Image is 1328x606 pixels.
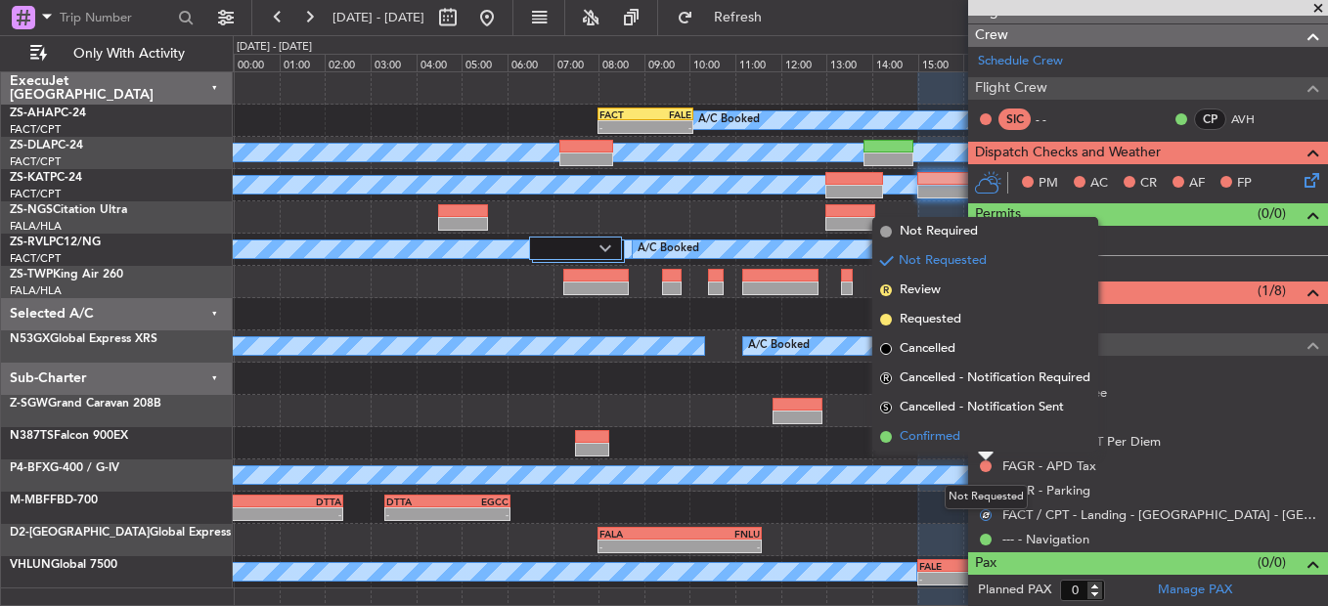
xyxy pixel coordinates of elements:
span: FP [1237,174,1252,194]
a: ZS-KATPC-24 [10,172,82,184]
span: ZS-AHA [10,108,54,119]
span: Cancelled [900,339,955,359]
span: N387TS [10,430,54,442]
div: 08:00 [598,54,644,71]
div: FALE [919,560,1205,572]
div: 00:00 [234,54,280,71]
div: 01:00 [280,54,326,71]
span: CR [1140,174,1157,194]
span: Z-SGW [10,398,48,410]
div: 06:00 [508,54,553,71]
div: 13:00 [826,54,872,71]
a: ZS-NGSCitation Ultra [10,204,127,216]
div: FALE [645,108,691,120]
span: Only With Activity [51,47,206,61]
span: Flight Crew [975,77,1047,100]
span: Not Requested [899,251,987,271]
span: M-MBFF [10,495,57,506]
div: - [386,508,447,520]
span: R [880,372,892,384]
div: - [599,541,680,552]
span: ZS-DLA [10,140,51,151]
a: ZS-RVLPC12/NG [10,237,101,248]
span: ZS-TWP [10,269,53,281]
a: FALA/HLA [10,283,62,298]
div: 12:00 [781,54,827,71]
div: - [919,573,1205,584]
a: P4-BFXG-400 / G-IV [10,462,119,474]
a: VHLUNGlobal 7500 [10,559,117,571]
a: Z-SGWGrand Caravan 208B [10,398,161,410]
div: 02:00 [325,54,371,71]
button: Only With Activity [22,38,212,69]
span: Review [900,281,941,300]
img: arrow-gray.svg [599,244,611,252]
div: 07:00 [553,54,599,71]
span: (1/8) [1258,281,1286,301]
span: Permits [975,203,1021,226]
span: S [880,402,892,413]
a: FACT/CPT [10,251,61,266]
div: FACT [599,108,645,120]
div: A/C Booked [638,235,699,264]
a: ZS-TWPKing Air 260 [10,269,123,281]
span: AF [1189,174,1205,194]
div: 04:00 [417,54,463,71]
div: - [680,541,760,552]
a: Manage PAX [1158,581,1232,600]
div: A/C Booked [698,106,760,135]
div: CP [1194,108,1226,130]
div: FNLU [680,528,760,540]
div: 16:00 [963,54,1009,71]
span: ZS-KAT [10,172,50,184]
a: FACT / CPT - Landing - [GEOGRAPHIC_DATA] - [GEOGRAPHIC_DATA] International FACT / CPT [1002,506,1318,523]
div: - [448,508,509,520]
span: Requested [900,310,961,329]
div: - [645,121,691,133]
span: [DATE] - [DATE] [332,9,424,26]
a: ZS-AHAPC-24 [10,108,86,119]
span: N53GX [10,333,50,345]
button: Refresh [668,2,785,33]
label: Planned PAX [978,581,1051,600]
a: FAGR - APD Tax [1002,457,1096,474]
div: EGCC [448,496,509,507]
div: A/C Booked [748,331,810,361]
span: Cancelled - Notification Sent [900,398,1064,417]
a: FACT/CPT [10,187,61,201]
div: 10:00 [689,54,735,71]
div: 14:00 [872,54,918,71]
span: (0/0) [1258,552,1286,573]
a: M-MBFFBD-700 [10,495,98,506]
div: - [599,121,645,133]
div: 05:00 [462,54,508,71]
span: D2-[GEOGRAPHIC_DATA] [10,527,150,539]
span: Pax [975,552,996,575]
a: --- - Navigation [1002,531,1089,547]
div: 03:00 [371,54,417,71]
div: - [152,508,342,520]
a: N53GXGlobal Express XRS [10,333,157,345]
div: 09:00 [644,54,690,71]
div: Not Requested [945,485,1028,509]
span: ZS-NGS [10,204,53,216]
div: - - [1036,110,1080,128]
span: R [880,284,892,296]
a: FAGR - Parking [1002,482,1090,498]
a: D2-[GEOGRAPHIC_DATA]Global Express [10,527,231,539]
span: VHLUN [10,559,51,571]
a: FACT/CPT [10,122,61,137]
a: ZS-DLAPC-24 [10,140,83,151]
div: Add new [1000,260,1318,277]
input: Trip Number [60,3,172,32]
div: [DATE] - [DATE] [237,39,312,56]
div: FALA [599,528,680,540]
span: Refresh [697,11,779,24]
a: FACT/CPT [10,154,61,169]
span: Dispatch Checks and Weather [975,142,1161,164]
span: ZS-RVL [10,237,49,248]
span: Crew [975,24,1008,47]
div: 11:00 [735,54,781,71]
div: 15:00 [918,54,964,71]
span: Cancelled - Notification Required [900,368,1090,388]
